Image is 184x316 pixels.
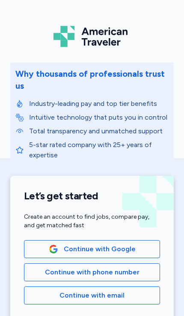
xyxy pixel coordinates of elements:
p: Industry-leading pay and top tier benefits [29,99,169,109]
img: Logo [53,24,131,49]
p: Intuitive technology that puts you in control [29,112,169,123]
span: Continue with email [59,290,125,301]
div: Create an account to find jobs, compare pay, and get matched fast [24,213,160,230]
span: Continue with Google [64,244,136,254]
div: Why thousands of professionals trust us [15,68,169,92]
button: Google LogoContinue with Google [24,240,160,258]
h1: Let’s get started [24,190,160,202]
p: Total transparency and unmatched support [29,126,169,136]
img: Google Logo [49,244,58,254]
span: Continue with phone number [45,267,139,277]
button: Continue with email [24,286,160,304]
p: 5-star rated company with 25+ years of expertise [29,140,169,160]
button: Continue with phone number [24,263,160,281]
